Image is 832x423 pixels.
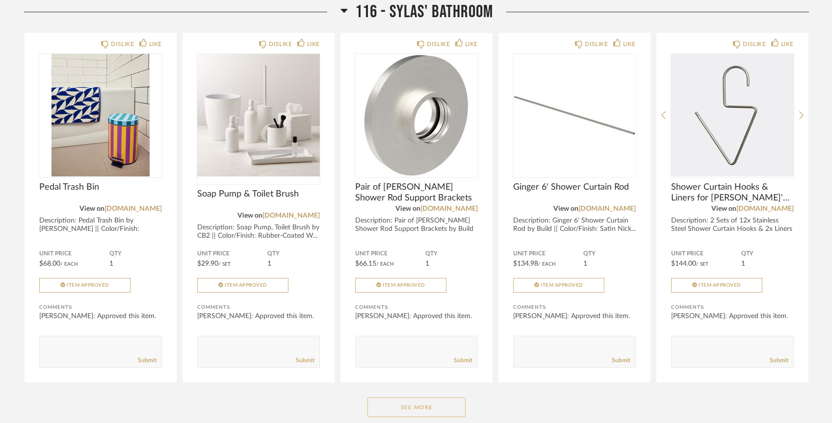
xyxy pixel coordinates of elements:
div: DISLIKE [269,39,292,49]
img: undefined [513,54,636,176]
span: Unit Price [197,250,267,258]
button: Item Approved [39,278,130,293]
div: Comments: [513,302,636,312]
div: LIKE [781,39,794,49]
div: 0 [197,54,320,176]
span: View on [79,205,104,212]
div: [PERSON_NAME]: Approved this item. [671,311,794,321]
a: Submit [770,356,788,365]
span: Item Approved [699,283,741,288]
span: QTY [741,250,794,258]
span: / Each [538,262,556,267]
span: QTY [583,250,636,258]
span: 1 [267,260,271,267]
button: Item Approved [355,278,446,293]
img: undefined [671,54,794,176]
div: DISLIKE [427,39,450,49]
div: Description: Pair of [PERSON_NAME] Shower Rod Support Brackets by Build || Color/... [355,217,478,242]
div: LIKE [465,39,478,49]
button: Item Approved [513,278,604,293]
a: Submit [454,356,472,365]
div: DISLIKE [111,39,134,49]
div: Comments: [39,302,162,312]
div: LIKE [623,39,636,49]
span: 1 [741,260,745,267]
span: QTY [267,250,320,258]
span: 116 - Sylas' Bathroom [355,1,493,23]
img: undefined [197,54,320,176]
span: Item Approved [541,283,583,288]
div: Comments: [355,302,478,312]
a: Submit [138,356,156,365]
div: [PERSON_NAME]: Approved this item. [355,311,478,321]
span: / Set [218,262,231,267]
span: View on [395,205,420,212]
span: Ginger 6' Shower Curtain Rod [513,182,636,193]
span: 1 [109,260,113,267]
span: Item Approved [67,283,109,288]
span: / Each [60,262,78,267]
div: Description: Ginger 6' Shower Curtain Rod by Build || Color/Finish: Satin Nick... [513,217,636,233]
span: View on [553,205,578,212]
span: Pedal Trash Bin [39,182,162,193]
span: Unit Price [39,250,109,258]
button: See More [367,398,466,417]
div: Comments: [197,302,320,312]
span: / Set [696,262,708,267]
img: undefined [355,54,478,176]
div: [PERSON_NAME]: Approved this item. [197,311,320,321]
div: LIKE [307,39,320,49]
a: [DOMAIN_NAME] [420,205,478,212]
a: Submit [612,356,630,365]
button: Item Approved [197,278,288,293]
div: DISLIKE [743,39,766,49]
span: 1 [583,260,587,267]
span: $66.15 [355,260,376,267]
span: Unit Price [355,250,425,258]
a: [DOMAIN_NAME] [262,212,320,219]
div: Description: Pedal Trash Bin by [PERSON_NAME] || Color/Finish: [PERSON_NAME] || Price d... [39,217,162,242]
span: Unit Price [513,250,583,258]
span: Unit Price [671,250,741,258]
span: $144.00 [671,260,696,267]
span: $68.00 [39,260,60,267]
span: Item Approved [225,283,267,288]
span: QTY [425,250,478,258]
div: LIKE [149,39,162,49]
span: Pair of [PERSON_NAME] Shower Rod Support Brackets [355,182,478,203]
div: Description: Soap Pump, Toilet Brush by CB2 || Color/Finish: Rubber-Coated W... [197,224,320,240]
span: $29.90 [197,260,218,267]
span: View on [237,212,262,219]
span: View on [711,205,736,212]
a: [DOMAIN_NAME] [578,205,636,212]
span: / Each [376,262,394,267]
a: [DOMAIN_NAME] [736,205,794,212]
div: DISLIKE [585,39,608,49]
div: Comments: [671,302,794,312]
span: Item Approved [383,283,425,288]
div: Description: 2 Sets of 12x Stainless Steel Shower Curtain Hooks & 2x Liners for ... [671,217,794,242]
img: undefined [39,54,162,176]
button: Item Approved [671,278,762,293]
a: [DOMAIN_NAME] [104,205,162,212]
span: Soap Pump & Toilet Brush [197,189,320,199]
span: Shower Curtain Hooks & Liners for [PERSON_NAME]' and [PERSON_NAME]'s Bath [671,182,794,203]
span: $134.98 [513,260,538,267]
div: [PERSON_NAME]: Approved this item. [513,311,636,321]
span: 1 [425,260,429,267]
span: QTY [109,250,162,258]
a: Submit [296,356,314,365]
div: [PERSON_NAME]: Approved this item. [39,311,162,321]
